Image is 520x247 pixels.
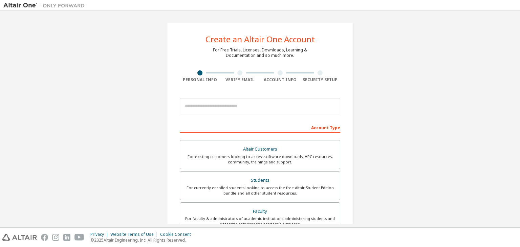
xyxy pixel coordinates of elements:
div: Account Info [260,77,300,83]
img: Altair One [3,2,88,9]
div: Privacy [90,232,110,237]
img: linkedin.svg [63,234,70,241]
div: Account Type [180,122,340,133]
div: Verify Email [220,77,260,83]
div: Altair Customers [184,144,336,154]
div: Students [184,176,336,185]
div: For existing customers looking to access software downloads, HPC resources, community, trainings ... [184,154,336,165]
p: © 2025 Altair Engineering, Inc. All Rights Reserved. [90,237,195,243]
div: For Free Trials, Licenses, Downloads, Learning & Documentation and so much more. [213,47,307,58]
img: youtube.svg [74,234,84,241]
div: Cookie Consent [160,232,195,237]
img: facebook.svg [41,234,48,241]
div: Create an Altair One Account [205,35,315,43]
div: Personal Info [180,77,220,83]
img: instagram.svg [52,234,59,241]
div: Security Setup [300,77,341,83]
div: For currently enrolled students looking to access the free Altair Student Edition bundle and all ... [184,185,336,196]
div: Website Terms of Use [110,232,160,237]
div: For faculty & administrators of academic institutions administering students and accessing softwa... [184,216,336,227]
div: Faculty [184,207,336,216]
img: altair_logo.svg [2,234,37,241]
